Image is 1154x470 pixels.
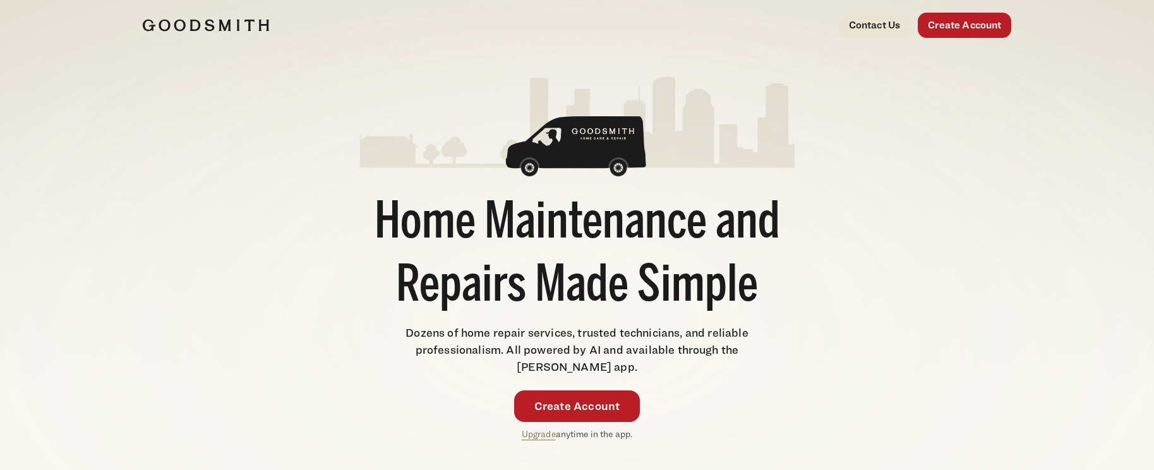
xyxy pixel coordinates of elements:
a: Upgrade [522,428,556,439]
a: Create Account [514,390,640,422]
a: Contact Us [839,13,911,38]
h1: Home Maintenance and Repairs Made Simple [360,193,795,319]
img: Goodsmith [143,19,269,32]
span: Dozens of home repair services, trusted technicians, and reliable professionalism. All powered by... [406,326,748,373]
a: Create Account [918,13,1011,38]
p: anytime in the app. [522,427,633,442]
